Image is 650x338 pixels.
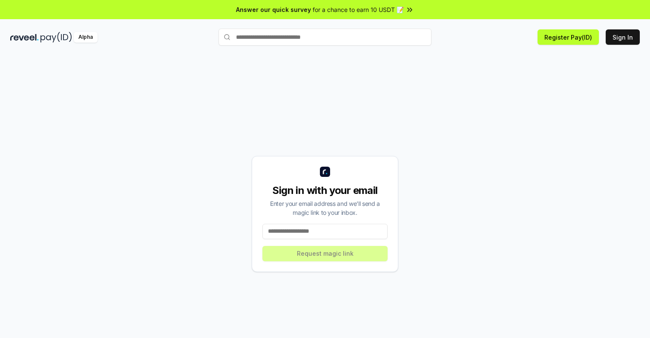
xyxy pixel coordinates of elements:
div: Alpha [74,32,98,43]
span: for a chance to earn 10 USDT 📝 [313,5,404,14]
div: Sign in with your email [262,184,388,197]
img: pay_id [40,32,72,43]
img: reveel_dark [10,32,39,43]
button: Register Pay(ID) [538,29,599,45]
div: Enter your email address and we’ll send a magic link to your inbox. [262,199,388,217]
img: logo_small [320,167,330,177]
button: Sign In [606,29,640,45]
span: Answer our quick survey [236,5,311,14]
